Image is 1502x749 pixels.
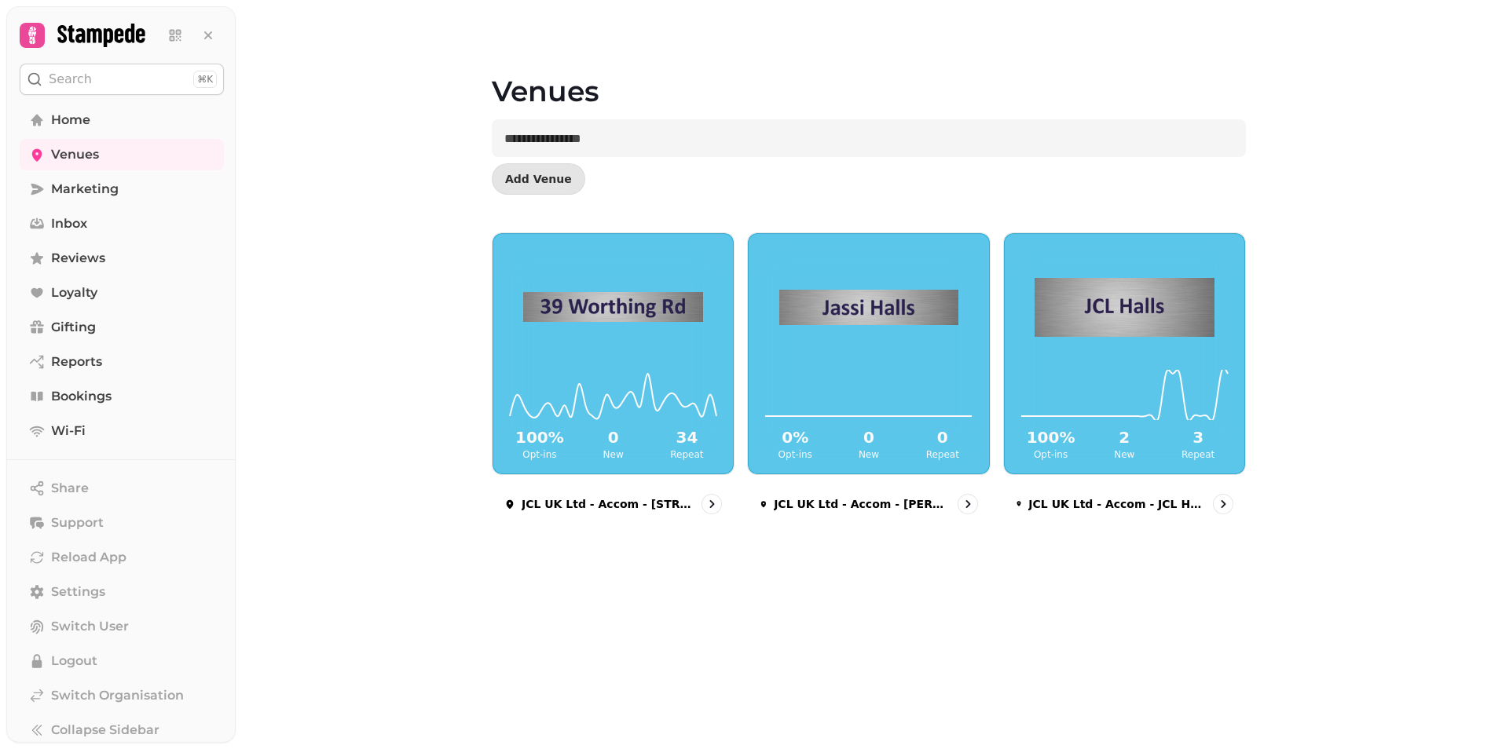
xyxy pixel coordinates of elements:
span: Gifting [51,318,96,337]
span: Share [51,479,89,498]
button: Collapse Sidebar [20,714,224,746]
h1: Venues [492,38,1246,107]
button: Reload App [20,542,224,573]
span: Switch Organisation [51,686,184,705]
p: Opt-ins [1017,448,1085,461]
span: Support [51,513,104,532]
div: ⌘K [193,71,217,88]
p: New [835,448,903,461]
p: Opt-ins [506,448,573,461]
span: Wi-Fi [51,422,86,440]
svg: go to [1215,496,1231,512]
a: Reports [20,346,224,378]
svg: go to [960,496,976,512]
p: New [1090,448,1158,461]
h2: 0 [580,426,647,448]
span: Home [51,111,90,130]
p: Search [49,70,92,89]
h2: 0 [835,426,903,448]
h2: 100 % [506,426,573,448]
button: Logout [20,645,224,677]
a: JCL UK Ltd - Accom - Jassi Halls Guildhall Walk0%Opt-ins0New0RepeatJCL UK Ltd - Accom - [PERSON_N... [747,232,990,527]
h2: 3 [1164,426,1232,448]
span: Reload App [51,548,126,567]
button: Share [20,473,224,504]
span: Add Venue [505,174,572,185]
a: Gifting [20,312,224,343]
span: Marketing [51,180,119,199]
h2: 2 [1090,426,1158,448]
span: Loyalty [51,283,97,302]
a: JCL UK Ltd - Accom - JCL Halls 151 Fawcett Rd100%Opt-ins2New3RepeatJCL UK Ltd - Accom - JCL Halls... [1003,232,1246,527]
span: Switch User [51,617,129,636]
img: JCL UK Ltd - Accom - 39 Worthing Rd [523,257,703,357]
img: JCL UK Ltd - Accom - JCL Halls 151 Fawcett Rd [1035,257,1214,357]
a: Loyalty [20,277,224,309]
span: Venues [51,145,99,164]
a: Bookings [20,381,224,412]
a: Settings [20,576,224,608]
img: JCL UK Ltd - Accom - Jassi Halls Guildhall Walk [779,257,959,357]
h2: 0 % [761,426,829,448]
a: Venues [20,139,224,170]
svg: go to [704,496,720,512]
button: Search⌘K [20,64,224,95]
p: JCL UK Ltd - Accom - [PERSON_NAME][GEOGRAPHIC_DATA] [774,496,951,512]
h2: 0 [909,426,976,448]
button: Support [20,507,224,539]
a: Switch Organisation [20,680,224,711]
span: Settings [51,583,105,601]
p: Repeat [654,448,721,461]
p: New [580,448,647,461]
a: Inbox [20,208,224,239]
h2: 100 % [1017,426,1085,448]
a: Home [20,104,224,136]
span: Reviews [51,249,105,268]
span: Bookings [51,387,112,406]
p: JCL UK Ltd - Accom - JCL Halls [STREET_ADDRESS][PERSON_NAME] [1028,496,1207,512]
span: Collapse Sidebar [51,721,159,740]
a: Marketing [20,174,224,205]
button: Add Venue [492,163,585,195]
h2: 34 [654,426,721,448]
p: Opt-ins [761,448,829,461]
p: Repeat [1164,448,1232,461]
a: JCL UK Ltd - Accom - 39 Worthing Rd100%Opt-ins0New34RepeatJCL UK Ltd - Accom - [STREET_ADDRESS] [492,232,735,527]
a: Wi-Fi [20,415,224,447]
a: Reviews [20,243,224,274]
span: Inbox [51,214,87,233]
p: Repeat [909,448,976,461]
span: Reports [51,353,102,371]
button: Switch User [20,611,224,642]
p: JCL UK Ltd - Accom - [STREET_ADDRESS] [522,496,695,512]
span: Logout [51,652,97,670]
